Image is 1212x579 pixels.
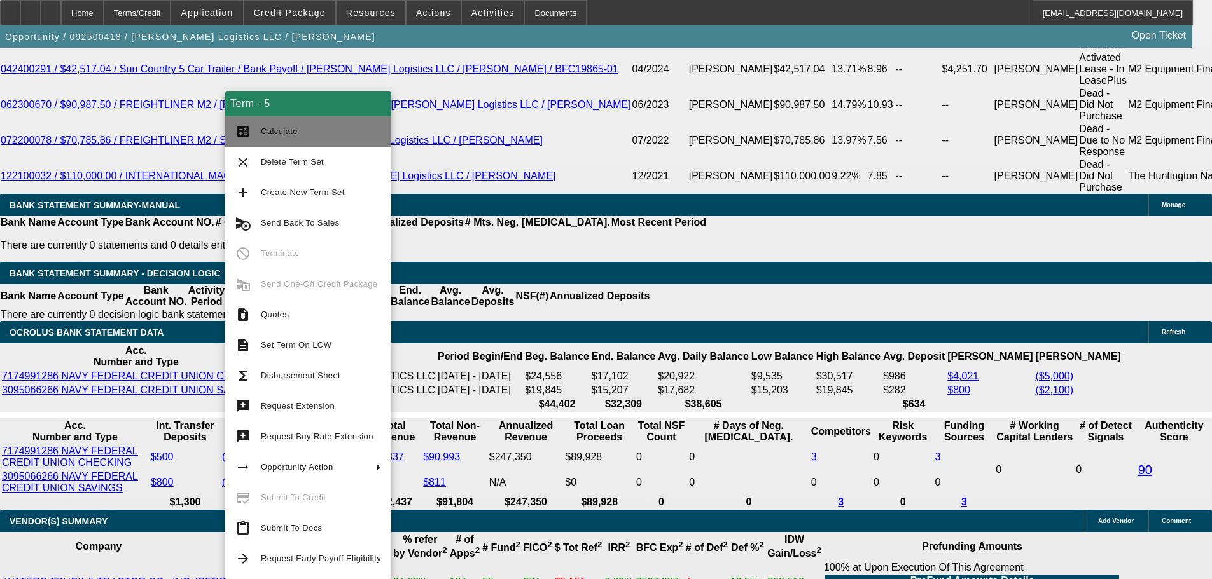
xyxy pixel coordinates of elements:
th: $247,350 [489,496,563,508]
span: Add Vendor [1098,517,1134,524]
b: IRR [608,542,630,553]
span: Request Buy Rate Extension [261,432,373,441]
td: 0 [873,445,933,469]
span: Bank Statement Summary - Decision Logic [10,268,221,278]
td: [PERSON_NAME] [688,51,774,87]
a: $811 [423,477,446,487]
th: Low Balance [751,344,814,369]
a: 3095066266 NAVY FEDERAL CREDIT UNION SAVINGS [2,385,261,395]
th: Period Begin/End [437,344,523,369]
td: 13.71% [831,51,867,87]
th: Int. Transfer Withdrawals [221,419,309,444]
a: Open Ticket [1127,25,1191,46]
td: 13.97% [831,123,867,158]
span: Delete Term Set [261,157,324,167]
div: Term - 5 [225,91,391,116]
span: Disbursement Sheet [261,371,340,380]
th: # Days of Neg. [MEDICAL_DATA]. [688,419,809,444]
mat-icon: try [235,429,251,444]
span: Create New Term Set [261,187,345,197]
td: [PERSON_NAME] [994,87,1079,123]
span: OCROLUS BANK STATEMENT DATA [10,327,164,337]
td: -- [942,158,994,194]
th: [PERSON_NAME] [1034,344,1121,369]
sup: 2 [817,545,821,555]
a: 042400291 / $42,517.04 / Sun Country 5 Car Trailer / Bank Payoff / [PERSON_NAME] Logistics LLC / ... [1,64,618,74]
td: $9,535 [751,370,814,383]
th: $89,928 [564,496,634,508]
span: Manage [1162,201,1185,208]
th: Authenticity Score [1138,419,1211,444]
td: 0 [688,470,809,494]
th: 0 [636,496,687,508]
span: Opportunity Action [261,462,333,472]
td: Dead - Did Not Purchase [1078,87,1127,123]
span: Refresh [1162,329,1185,336]
td: 07/2022 [632,123,688,158]
mat-icon: add [235,185,251,200]
td: $110,000.00 [773,158,831,194]
b: IDW Gain/Loss [767,534,821,559]
td: 0 [1075,445,1136,494]
th: Int. Transfer Deposits [150,419,220,444]
td: 0 [636,470,687,494]
td: 04/2024 [632,51,688,87]
th: $32,309 [591,398,656,411]
th: Risk Keywords [873,419,933,444]
td: [PERSON_NAME] [688,87,774,123]
span: Actions [416,8,451,18]
a: 3 [961,496,967,507]
th: # Working Capital Lenders [995,419,1074,444]
b: BFC Exp [636,542,683,553]
td: 0 [935,470,994,494]
th: Sum of the Total NSF Count and Total Overdraft Fee Count from Ocrolus [636,419,687,444]
span: Activities [471,8,515,18]
th: # of Detect Signals [1075,419,1136,444]
a: $90,993 [423,451,460,462]
span: Comment [1162,517,1191,524]
button: Activities [462,1,524,25]
b: $ Tot Ref [555,542,603,553]
a: 062300670 / $90,987.50 / FREIGHTLINER M2 / [PERSON_NAME] Truck Equipment / [PERSON_NAME] Logistic... [1,99,631,110]
sup: 2 [760,540,764,549]
th: Funding Sources [935,419,994,444]
td: [PERSON_NAME] [994,51,1079,87]
sup: 2 [475,545,480,555]
span: Application [181,8,233,18]
th: Total Non-Revenue [422,419,487,444]
td: $42,517.04 [773,51,831,87]
td: -- [895,87,941,123]
button: Actions [407,1,461,25]
span: Calculate [261,126,298,136]
td: [PERSON_NAME] [688,123,774,158]
td: 0 [873,470,933,494]
b: Prefunding Amounts [922,541,1022,552]
a: $800 [151,477,174,487]
td: $15,207 [591,384,656,397]
mat-icon: try [235,398,251,414]
a: 7174991286 NAVY FEDERAL CREDIT UNION CHECKING [2,371,270,381]
span: BANK STATEMENT SUMMARY-MANUAL [10,200,180,210]
button: Resources [337,1,405,25]
b: # of Def [686,542,728,553]
a: $800 [947,385,970,395]
a: ($5,000) [1035,371,1073,381]
th: Annualized Deposits [549,284,650,308]
td: $90,987.50 [773,87,831,123]
mat-icon: cancel_schedule_send [235,215,251,231]
th: Avg. Deposit [882,344,945,369]
sup: 2 [625,540,630,549]
th: $62,437 [366,496,421,508]
mat-icon: arrow_right_alt [235,460,251,475]
th: Total Revenue [366,419,421,444]
td: 14.79% [831,87,867,123]
th: 0 [873,496,933,508]
td: $17,102 [591,370,656,383]
th: Avg. Deposits [471,284,515,308]
b: FICO [523,542,552,553]
th: # Of Periods [215,216,276,229]
th: Avg. Balance [430,284,470,308]
th: End. Balance [390,284,430,308]
th: Activity Period [188,284,226,308]
a: 3 [811,451,817,462]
